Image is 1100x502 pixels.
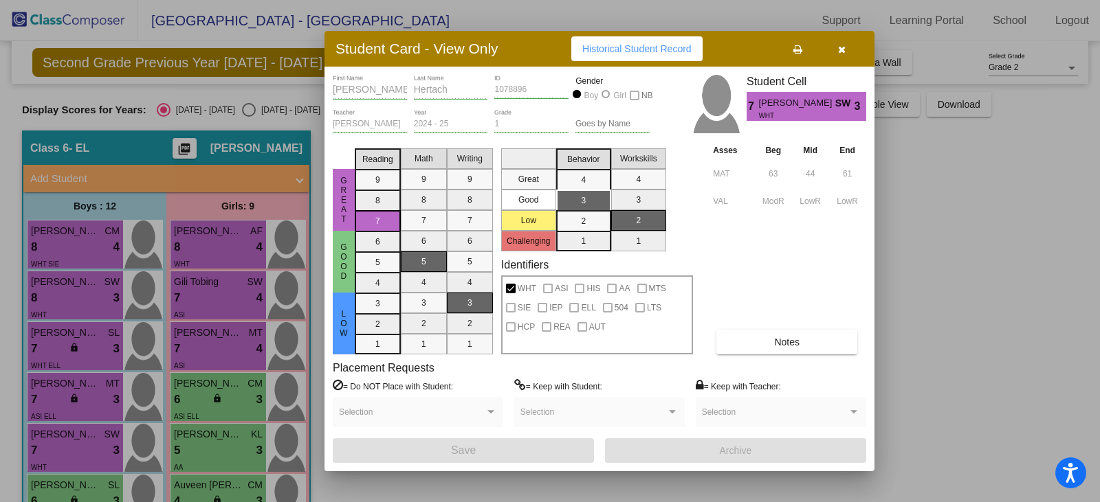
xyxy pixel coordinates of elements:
h3: Student Cell [747,75,866,88]
input: year [414,119,488,129]
label: Identifiers [501,258,549,271]
span: 504 [615,299,628,316]
mat-label: Gender [575,75,650,87]
span: 7 [747,98,758,115]
span: MTS [649,280,666,297]
span: ASI [555,280,568,297]
span: Low [338,309,350,338]
span: Good [338,242,350,281]
input: Enter ID [494,85,569,95]
span: HIS [586,280,600,297]
h3: Student Card - View Only [335,40,498,57]
div: Boy [584,89,599,102]
span: 3 [855,98,866,115]
span: SIE [518,299,531,316]
input: assessment [713,191,751,212]
span: SW [835,96,855,111]
button: Archive [605,438,866,463]
span: Historical Student Record [582,43,692,54]
th: End [828,143,866,158]
label: = Do NOT Place with Student: [333,379,453,393]
span: REA [553,319,571,335]
th: Asses [709,143,754,158]
label: = Keep with Student: [514,379,602,393]
input: goes by name [575,119,650,129]
div: Girl [613,89,626,102]
th: Beg [754,143,792,158]
span: HCP [518,319,535,335]
span: AUT [589,319,606,335]
span: Great [338,176,350,224]
label: Placement Requests [333,361,434,374]
button: Historical Student Record [571,36,703,61]
span: LTS [647,299,661,316]
button: Save [333,438,594,463]
span: WHT [518,280,536,297]
button: Notes [716,330,857,354]
span: NB [641,87,653,104]
input: grade [494,119,569,129]
input: assessment [713,163,751,184]
span: ELL [581,299,595,316]
span: Notes [774,336,800,347]
span: Archive [720,445,752,456]
span: WHT [758,111,825,121]
span: AA [619,280,630,297]
input: teacher [333,119,407,129]
th: Mid [792,143,828,158]
label: = Keep with Teacher: [696,379,781,393]
span: Save [451,444,476,456]
span: IEP [549,299,562,316]
span: [PERSON_NAME] [758,96,835,111]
